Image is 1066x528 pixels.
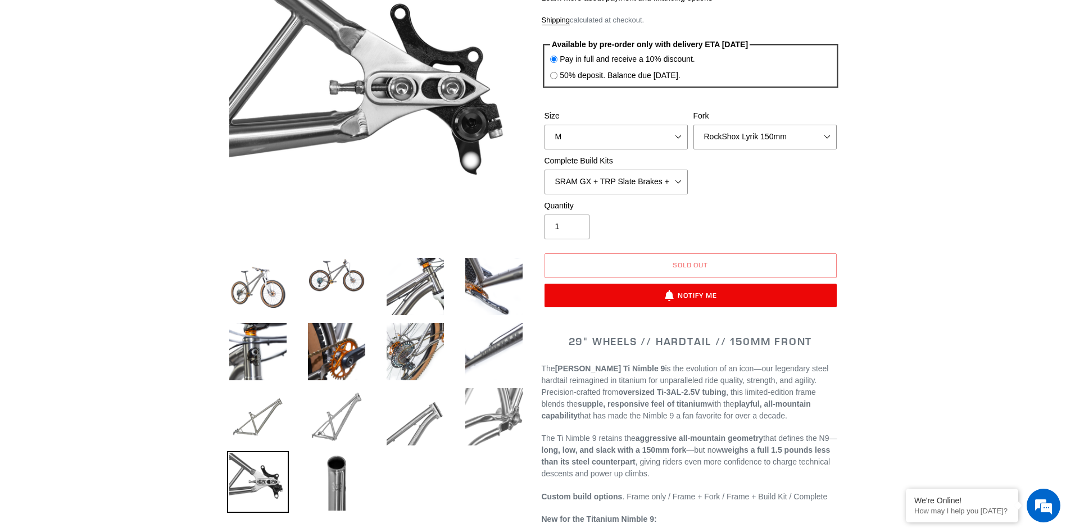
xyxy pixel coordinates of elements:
[542,491,840,503] p: . Frame only / Frame + Fork / Frame + Build Kit / Complete
[65,142,155,255] span: We're online!
[550,39,750,51] legend: Available by pre-order only with delivery ETA [DATE]
[306,451,368,513] img: Load image into Gallery viewer, TI NIMBLE 9
[306,256,368,295] img: Load image into Gallery viewer, TI NIMBLE 9
[542,433,840,480] p: The Ti Nimble 9 retains the that defines the N9— —but now , giving riders even more confidence to...
[914,507,1010,515] p: How may I help you today?
[555,364,665,373] strong: [PERSON_NAME] Ti Nimble 9
[227,451,289,513] img: Load image into Gallery viewer, TI NIMBLE 9
[306,321,368,383] img: Load image into Gallery viewer, TI NIMBLE 9
[545,155,688,167] label: Complete Build Kits
[384,386,446,448] img: Load image into Gallery viewer, TI NIMBLE 9
[384,321,446,383] img: Load image into Gallery viewer, TI NIMBLE 9
[542,16,570,25] a: Shipping
[542,445,831,466] strong: weighs a full 1.5 pounds less than its steel counterpart
[227,386,289,448] img: Load image into Gallery viewer, TI NIMBLE 9
[542,15,840,26] div: calculated at checkout.
[384,256,446,317] img: Load image into Gallery viewer, TI NIMBLE 9
[545,284,837,307] button: Notify Me
[914,496,1010,505] div: We're Online!
[673,261,709,269] span: Sold out
[545,253,837,278] button: Sold out
[227,321,289,383] img: Load image into Gallery viewer, TI NIMBLE 9
[184,6,211,33] div: Minimize live chat window
[542,363,840,422] p: The is the evolution of an icon—our legendary steel hardtail reimagined in titanium for unparalle...
[693,110,837,122] label: Fork
[545,200,688,212] label: Quantity
[75,63,206,78] div: Chat with us now
[618,388,726,397] strong: oversized Ti-3AL-2.5V tubing
[12,62,29,79] div: Navigation go back
[578,399,707,408] strong: supple, responsive feel of titanium
[542,445,687,454] strong: long, low, and slack with a 150mm fork
[542,515,657,524] strong: New for the Titanium Nimble 9:
[6,307,214,346] textarea: Type your message and hit 'Enter'
[569,335,813,348] span: 29" WHEELS // HARDTAIL // 150MM FRONT
[36,56,64,84] img: d_696896380_company_1647369064580_696896380
[463,256,525,317] img: Load image into Gallery viewer, TI NIMBLE 9
[227,256,289,317] img: Load image into Gallery viewer, TI NIMBLE 9
[545,110,688,122] label: Size
[560,53,695,65] label: Pay in full and receive a 10% discount.
[542,492,623,501] strong: Custom build options
[463,321,525,383] img: Load image into Gallery viewer, TI NIMBLE 9
[636,434,763,443] strong: aggressive all-mountain geometry
[560,70,681,81] label: 50% deposit. Balance due [DATE].
[306,386,368,448] img: Load image into Gallery viewer, TI NIMBLE 9
[463,386,525,448] img: Load image into Gallery viewer, TI NIMBLE 9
